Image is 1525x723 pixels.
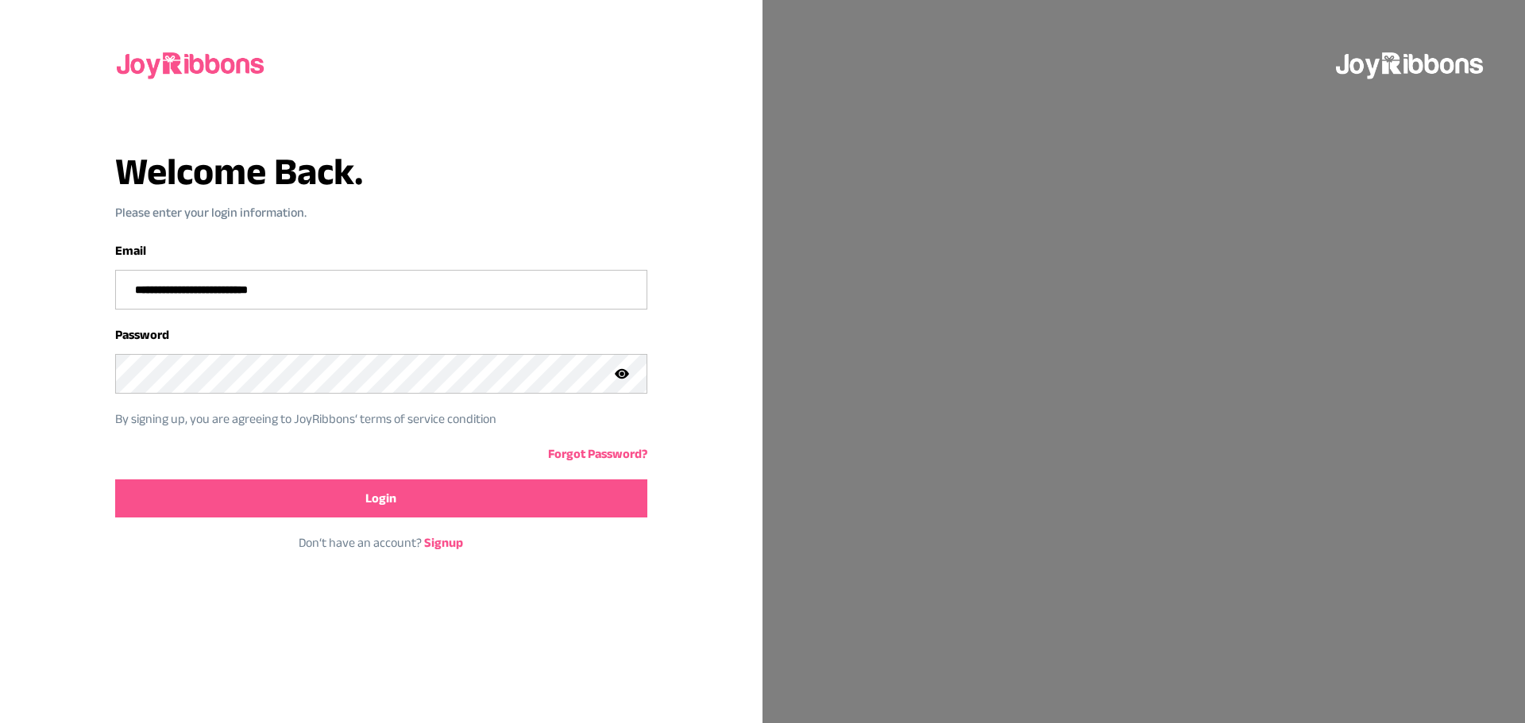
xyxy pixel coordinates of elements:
[115,410,624,429] p: By signing up, you are agreeing to JoyRibbons‘ terms of service condition
[115,479,647,517] button: Login
[424,536,463,549] a: Signup
[115,244,146,257] label: Email
[1334,38,1487,89] img: joyribbons
[115,38,268,89] img: joyribbons
[115,152,647,190] h3: Welcome Back.
[115,203,647,222] p: Please enter your login information.
[115,328,169,341] label: Password
[365,489,396,508] span: Login
[115,533,647,552] p: Don‘t have an account?
[548,447,647,460] a: Forgot Password?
